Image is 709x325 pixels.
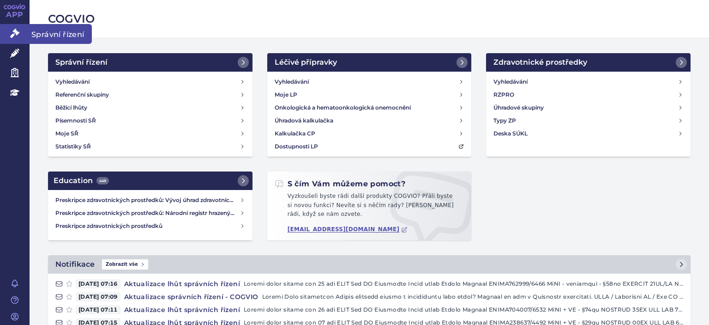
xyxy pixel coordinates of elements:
a: RZPRO [490,88,687,101]
h4: Preskripce zdravotnických prostředků: Národní registr hrazených zdravotnických služeb (NRHZS) [55,208,240,218]
h4: Aktualizace správních řízení - COGVIO [120,292,262,301]
a: Typy ZP [490,114,687,127]
a: Úhradová kalkulačka [271,114,468,127]
a: Vyhledávání [490,75,687,88]
a: Statistiky SŘ [52,140,249,153]
p: Loremi dolor sitame con 25 adi ELIT Sed DO Eiusmodte Incid utlab Etdolo Magnaal ENIMA762999/6466 ... [244,279,683,288]
p: Vyzkoušeli byste rádi další produkty COGVIO? Přáli byste si novou funkci? Nevíte si s něčím rady?... [275,192,464,223]
h4: Písemnosti SŘ [55,116,96,125]
a: Úhradové skupiny [490,101,687,114]
h4: Deska SÚKL [493,129,528,138]
a: Zdravotnické prostředky [486,53,691,72]
span: Zobrazit vše [102,259,148,270]
a: Onkologická a hematoonkologická onemocnění [271,101,468,114]
p: Loremi Dolo sitametcon Adipis elitsedd eiusmo t incididuntu labo etdol? Magnaal en adm v Quisnost... [262,292,683,301]
a: Dostupnosti LP [271,140,468,153]
a: Preskripce zdravotnických prostředků: Národní registr hrazených zdravotnických služeb (NRHZS) [52,207,249,220]
a: Písemnosti SŘ [52,114,249,127]
a: Moje SŘ [52,127,249,140]
h4: Moje LP [275,90,297,99]
h4: Typy ZP [493,116,516,125]
a: Léčivé přípravky [267,53,472,72]
a: Správní řízení [48,53,252,72]
h2: Education [54,175,109,186]
h4: Aktualizace lhůt správních řízení [120,305,244,314]
h4: Vyhledávání [493,77,528,86]
span: 449 [96,177,109,184]
a: Kalkulačka CP [271,127,468,140]
a: Deska SÚKL [490,127,687,140]
h4: Onkologická a hematoonkologická onemocnění [275,103,411,112]
h4: Úhradová kalkulačka [275,116,333,125]
h2: Notifikace [55,259,95,270]
a: Preskripce zdravotnických prostředků: Vývoj úhrad zdravotních pojišťoven za zdravotnické prostředky [52,194,249,207]
h4: Aktualizace lhůt správních řízení [120,279,244,288]
h4: Referenční skupiny [55,90,109,99]
h2: S čím Vám můžeme pomoct? [275,179,406,189]
h4: Moje SŘ [55,129,78,138]
h4: Vyhledávání [275,77,309,86]
h4: Úhradové skupiny [493,103,544,112]
h4: RZPRO [493,90,514,99]
span: [DATE] 07:11 [76,305,120,314]
a: Preskripce zdravotnických prostředků [52,220,249,233]
span: Správní řízení [30,24,92,43]
h2: Správní řízení [55,57,108,68]
span: [DATE] 07:09 [76,292,120,301]
h4: Běžící lhůty [55,103,87,112]
h2: Léčivé přípravky [275,57,337,68]
a: [EMAIL_ADDRESS][DOMAIN_NAME] [288,226,408,233]
a: Vyhledávání [271,75,468,88]
h2: Zdravotnické prostředky [493,57,587,68]
h4: Statistiky SŘ [55,142,91,151]
a: Vyhledávání [52,75,249,88]
a: Běžící lhůty [52,101,249,114]
a: Education449 [48,172,252,190]
span: [DATE] 07:16 [76,279,120,288]
h4: Vyhledávání [55,77,90,86]
p: Loremi dolor sitame con 26 adi ELIT Sed DO Eiusmodte Incid utlab Etdolo Magnaal ENIMA704007/6532 ... [244,305,683,314]
a: Moje LP [271,88,468,101]
h2: COGVIO [48,11,691,27]
h4: Dostupnosti LP [275,142,318,151]
h4: Preskripce zdravotnických prostředků: Vývoj úhrad zdravotních pojišťoven za zdravotnické prostředky [55,196,240,205]
h4: Kalkulačka CP [275,129,315,138]
h4: Preskripce zdravotnických prostředků [55,221,240,231]
a: NotifikaceZobrazit vše [48,255,691,274]
a: Referenční skupiny [52,88,249,101]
